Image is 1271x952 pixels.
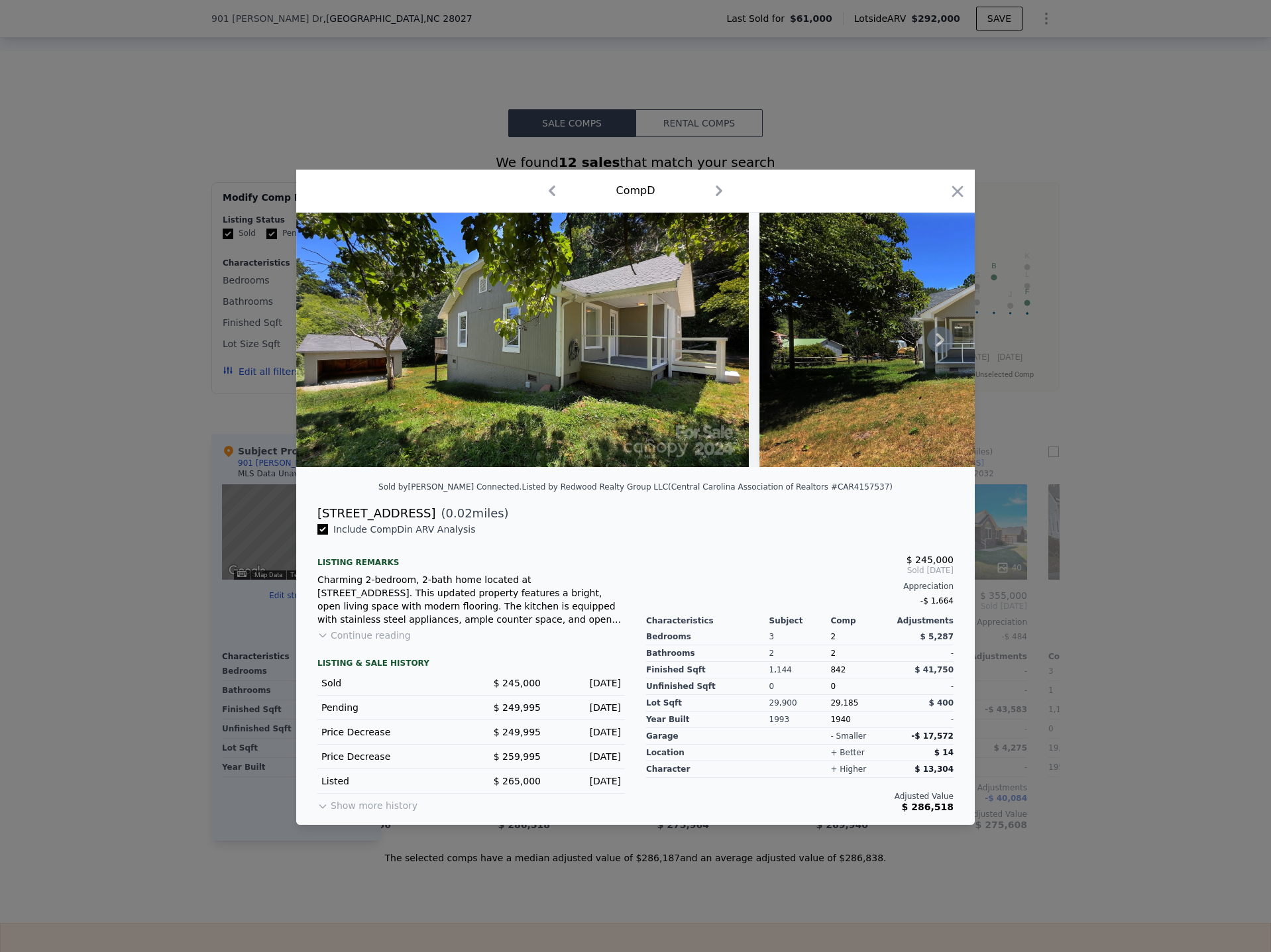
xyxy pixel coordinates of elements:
span: Include Comp D in ARV Analysis [328,524,481,535]
div: LISTING & SALE HISTORY [317,658,625,671]
div: [DATE] [551,676,621,690]
div: Sold [321,676,461,690]
span: $ 245,000 [494,678,541,688]
span: $ 400 [928,698,954,708]
div: Adjusted Value [646,791,954,802]
span: 29,185 [830,698,858,708]
div: Lot Sqft [646,695,769,712]
div: Listing remarks [317,547,625,568]
div: character [646,761,769,778]
div: Appreciation [646,581,954,592]
div: Finished Sqft [646,662,769,678]
span: $ 249,995 [494,727,541,737]
div: [DATE] [551,701,621,714]
div: location [646,745,769,761]
div: Year Built [646,712,769,728]
span: 0.02 [446,506,472,520]
div: - [892,712,954,728]
span: -$ 17,572 [911,731,954,741]
button: Continue reading [317,629,411,642]
div: Price Decrease [321,725,461,739]
span: $ 249,995 [494,702,541,713]
div: Adjustments [892,615,954,626]
div: 1993 [769,712,831,728]
div: - [892,645,954,662]
div: 1,144 [769,662,831,678]
div: Listed by Redwood Realty Group LLC (Central Carolina Association of Realtors #CAR4157537) [522,482,893,492]
img: Property Img [759,213,1212,467]
div: - smaller [830,731,866,741]
div: Unfinished Sqft [646,678,769,695]
span: $ 41,750 [914,665,954,674]
div: 0 [769,678,831,695]
div: Subject [769,615,831,626]
div: + higher [830,764,866,774]
span: $ 259,995 [494,751,541,762]
div: Characteristics [646,615,769,626]
span: $ 286,518 [902,802,954,812]
div: [DATE] [551,725,621,739]
span: 0 [830,682,836,691]
div: Charming 2-bedroom, 2-bath home located at [STREET_ADDRESS]. This updated property features a bri... [317,573,625,626]
div: 29,900 [769,695,831,712]
span: $ 5,287 [920,632,954,641]
div: - [892,678,954,695]
span: -$ 1,664 [920,596,954,606]
span: $ 265,000 [494,776,541,786]
div: garage [646,728,769,745]
div: Bathrooms [646,645,769,662]
div: Bedrooms [646,629,769,645]
div: Comp D [616,183,655,199]
div: 3 [769,629,831,645]
span: $ 13,304 [914,765,954,774]
span: $ 14 [934,748,954,757]
div: [DATE] [551,750,621,763]
div: Price Decrease [321,750,461,763]
div: 2 [769,645,831,662]
img: Property Img [296,213,749,467]
div: 2 [830,645,892,662]
div: 1940 [830,712,892,728]
div: Pending [321,701,461,714]
div: + better [830,747,864,758]
div: Comp [830,615,892,626]
span: $ 245,000 [907,555,954,565]
div: [STREET_ADDRESS] [317,504,435,523]
div: Listed [321,774,461,788]
span: ( miles) [435,504,508,523]
div: [DATE] [551,774,621,788]
span: 842 [830,665,846,674]
span: Sold [DATE] [646,565,954,576]
span: 2 [830,632,836,641]
button: Show more history [317,794,417,812]
div: Sold by [PERSON_NAME] Connected . [378,482,522,492]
